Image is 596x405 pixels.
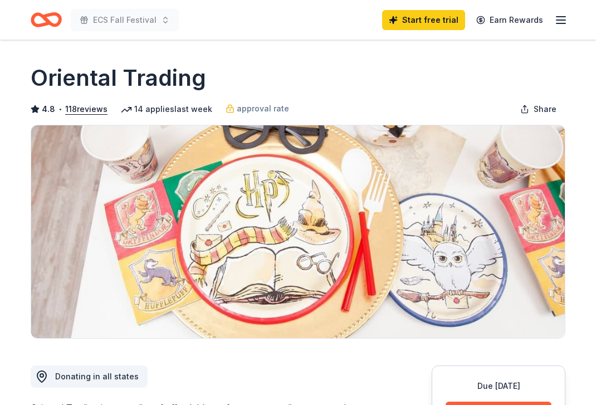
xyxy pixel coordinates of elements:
[226,102,289,115] a: approval rate
[237,102,289,115] span: approval rate
[31,125,565,338] img: Image for Oriental Trading
[55,372,139,381] span: Donating in all states
[93,13,157,27] span: ECS Fall Festival
[511,98,565,120] button: Share
[31,7,62,33] a: Home
[42,103,55,116] span: 4.8
[58,105,62,114] span: •
[71,9,179,31] button: ECS Fall Festival
[121,103,212,116] div: 14 applies last week
[446,379,551,393] div: Due [DATE]
[65,103,108,116] button: 118reviews
[382,10,465,30] a: Start free trial
[534,103,556,116] span: Share
[31,62,206,94] h1: Oriental Trading
[470,10,550,30] a: Earn Rewards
